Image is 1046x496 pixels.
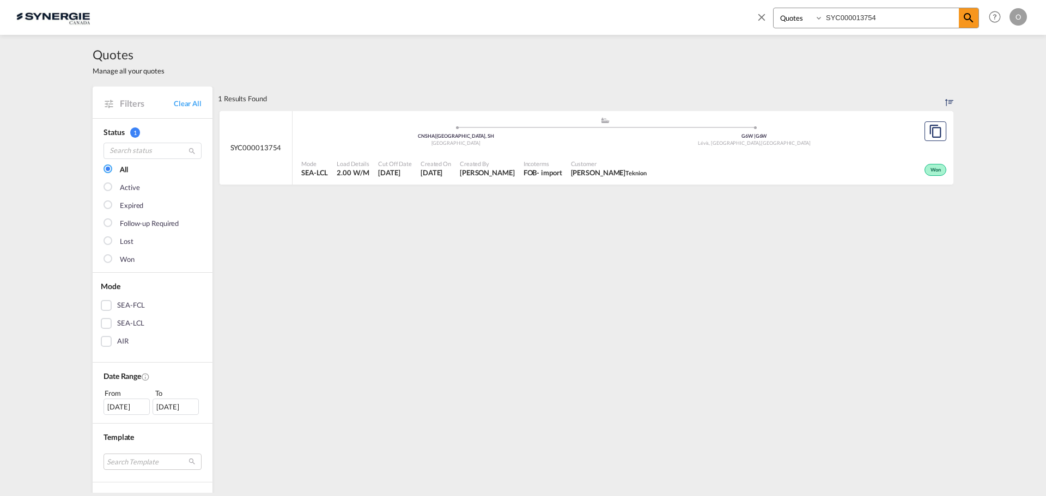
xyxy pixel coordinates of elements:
div: Follow-up Required [120,218,179,229]
input: Search status [104,143,202,159]
span: [GEOGRAPHIC_DATA] [761,140,810,146]
span: Date Range [104,371,141,381]
span: Quotes [93,46,165,63]
div: Lost [120,236,133,247]
md-checkbox: SEA-FCL [101,300,204,311]
div: Expired [120,200,143,211]
div: Won [925,164,946,176]
span: Created On [421,160,451,168]
span: Incoterms [524,160,562,168]
div: AIR [117,336,129,347]
span: Mode [301,160,328,168]
span: icon-close [756,8,773,34]
div: From [104,388,151,399]
md-checkbox: SEA-LCL [101,318,204,329]
span: Manage all your quotes [93,66,165,76]
button: Copy Quote [925,121,946,141]
span: [GEOGRAPHIC_DATA] [431,140,481,146]
md-icon: assets/icons/custom/ship-fill.svg [599,118,612,123]
span: 2.00 W/M [337,168,369,177]
a: Clear All [174,99,202,108]
span: Won [931,167,944,174]
div: SEA-FCL [117,300,145,311]
span: Template [104,432,134,442]
span: Help [986,8,1004,26]
span: Teknion [625,169,646,176]
span: SYC000013754 [230,143,282,152]
span: Status [104,127,124,137]
span: 4 Aug 2025 [421,168,451,177]
md-icon: Created On [141,372,150,381]
span: Charles-Olivier Thibault Teknion [571,168,647,177]
img: 1f56c880d42311ef80fc7dca854c8e59.png [16,5,90,29]
div: O [1009,8,1027,26]
span: | [754,133,756,139]
span: SEA-LCL [301,168,328,177]
div: SEA-LCL [117,318,144,329]
span: CNSHA [GEOGRAPHIC_DATA], SH [418,133,494,139]
span: 1 [130,127,140,138]
div: Status 1 [104,127,202,138]
span: Customer [571,160,647,168]
span: icon-magnify [959,8,978,28]
span: 4 Aug 2025 [378,168,412,177]
div: [DATE] [153,399,199,415]
div: SYC000013754 assets/icons/custom/ship-fill.svgassets/icons/custom/roll-o-plane.svgOriginShanghai,... [220,111,953,185]
div: Won [120,254,135,265]
span: Lévis, [GEOGRAPHIC_DATA] [698,140,762,146]
div: Active [120,182,139,193]
span: G6W [741,133,756,139]
md-icon: icon-magnify [962,11,975,25]
span: Filters [120,97,174,109]
span: Karen Mercier [460,168,515,177]
span: | [435,133,436,139]
input: Enter Quotation Number [823,8,959,27]
span: From To [DATE][DATE] [104,388,202,415]
span: Mode [101,281,120,291]
div: 1 Results Found [218,87,267,111]
div: FOB import [524,168,562,177]
div: Sort by: Created On [945,87,953,111]
span: Load Details [337,160,369,168]
div: [DATE] [104,399,150,415]
div: Help [986,8,1009,27]
md-icon: icon-magnify [188,147,196,155]
div: - import [537,168,562,177]
md-icon: icon-close [756,11,768,23]
div: FOB [524,168,537,177]
div: To [154,388,202,399]
span: Created By [460,160,515,168]
div: All [120,164,128,175]
span: G6W [756,133,767,139]
md-icon: assets/icons/custom/copyQuote.svg [929,125,942,138]
md-checkbox: AIR [101,336,204,347]
span: Cut Off Date [378,160,412,168]
span: , [760,140,761,146]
